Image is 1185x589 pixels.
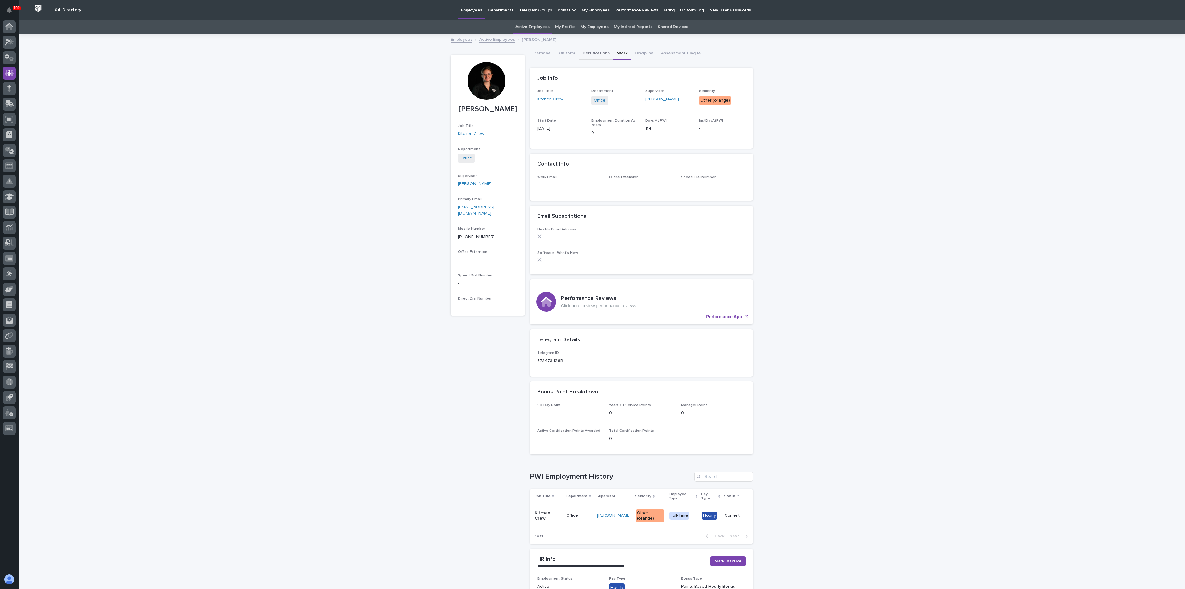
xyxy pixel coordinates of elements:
[635,493,651,500] p: Seniority
[614,20,652,34] a: My Indirect Reports
[699,125,746,132] p: -
[458,105,518,114] p: [PERSON_NAME]
[537,125,584,132] p: [DATE]
[537,75,558,82] h2: Job Info
[8,7,16,17] div: Notifications100
[591,89,613,93] span: Department
[609,403,651,407] span: Years Of Service Points
[537,213,586,220] h2: Email Subscriptions
[458,297,492,301] span: Direct Dial Number
[55,7,81,13] h2: 04. Directory
[458,124,474,128] span: Job Title
[702,512,717,520] div: Hourly
[710,556,746,566] button: Mark Inactive
[537,410,602,416] p: 1
[669,491,694,502] p: Employee Type
[458,274,493,277] span: Speed Dial Number
[460,155,472,162] a: Office
[645,96,679,103] a: [PERSON_NAME]
[458,250,487,254] span: Office Extension
[609,435,674,442] p: 0
[631,47,657,60] button: Discipline
[701,533,727,539] button: Back
[535,493,551,500] p: Job Title
[458,257,518,263] p: -
[669,512,689,520] div: Full-Time
[645,89,664,93] span: Supervisor
[458,131,484,137] a: Kitchen Crew
[14,6,20,10] p: 100
[3,573,16,586] button: users-avatar
[537,119,556,123] span: Start Date
[591,119,635,127] span: Employment Duration As Years
[530,279,753,324] a: Performance App
[699,96,731,105] div: Other (orange)
[458,235,495,239] a: [PHONE_NUMBER]
[657,47,705,60] button: Assessment Plaque
[729,534,743,538] span: Next
[458,147,480,151] span: Department
[537,161,569,168] h2: Contact Info
[597,493,615,500] p: Supervisor
[561,295,637,302] h3: Performance Reviews
[458,227,485,231] span: Mobile Number
[658,20,688,34] a: Shared Devices
[530,529,548,544] p: 1 of 1
[566,493,588,500] p: Department
[458,280,518,287] p: -
[681,403,707,407] span: Manager Point
[458,197,482,201] span: Primary Email
[530,47,555,60] button: Personal
[3,4,16,17] button: Notifications
[645,125,692,132] p: 114
[555,20,575,34] a: My Profile
[522,36,556,43] p: [PERSON_NAME]
[579,47,613,60] button: Certifications
[609,175,638,179] span: Office Extension
[537,389,598,396] h2: Bonus Point Breakdown
[458,181,492,187] a: [PERSON_NAME]
[594,97,605,104] a: Office
[537,182,602,188] p: -
[451,36,472,43] a: Employees
[530,504,753,527] tr: Kitchen CrewOffice[PERSON_NAME] Other (orange)Full-TimeHourlyCurrent
[537,251,578,255] span: Software - What's New
[555,47,579,60] button: Uniform
[537,358,563,364] p: 7734784365
[580,20,608,34] a: My Employees
[694,472,753,482] input: Search
[725,513,743,518] p: Current
[537,351,559,355] span: Telegram ID
[613,47,631,60] button: Work
[681,577,702,581] span: Bonus Type
[566,513,592,518] p: Office
[609,410,674,416] p: 0
[724,493,736,500] p: Status
[537,556,556,563] h2: HR Info
[681,182,746,188] p: -
[537,429,600,433] span: Active Certification Points Awarded
[701,491,717,502] p: Pay Type
[535,511,561,521] p: Kitchen Crew
[458,205,494,216] a: [EMAIL_ADDRESS][DOMAIN_NAME]
[537,228,576,231] span: Has No Email Address
[561,303,637,309] p: Click here to view performance reviews.
[681,410,746,416] p: 0
[537,403,561,407] span: 90-Day Point
[537,577,572,581] span: Employment Status
[530,472,692,481] h1: PWI Employment History
[515,20,550,34] a: Active Employees
[609,429,654,433] span: Total Certification Points
[597,513,631,518] a: [PERSON_NAME]
[699,89,715,93] span: Seniority
[681,175,716,179] span: Speed Dial Number
[537,89,553,93] span: Job Title
[699,119,723,123] span: lastDayAtPWI
[537,435,602,442] p: -
[711,534,724,538] span: Back
[537,96,563,103] a: Kitchen Crew
[458,174,477,178] span: Supervisor
[479,36,515,43] a: Active Employees
[32,3,44,14] img: Workspace Logo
